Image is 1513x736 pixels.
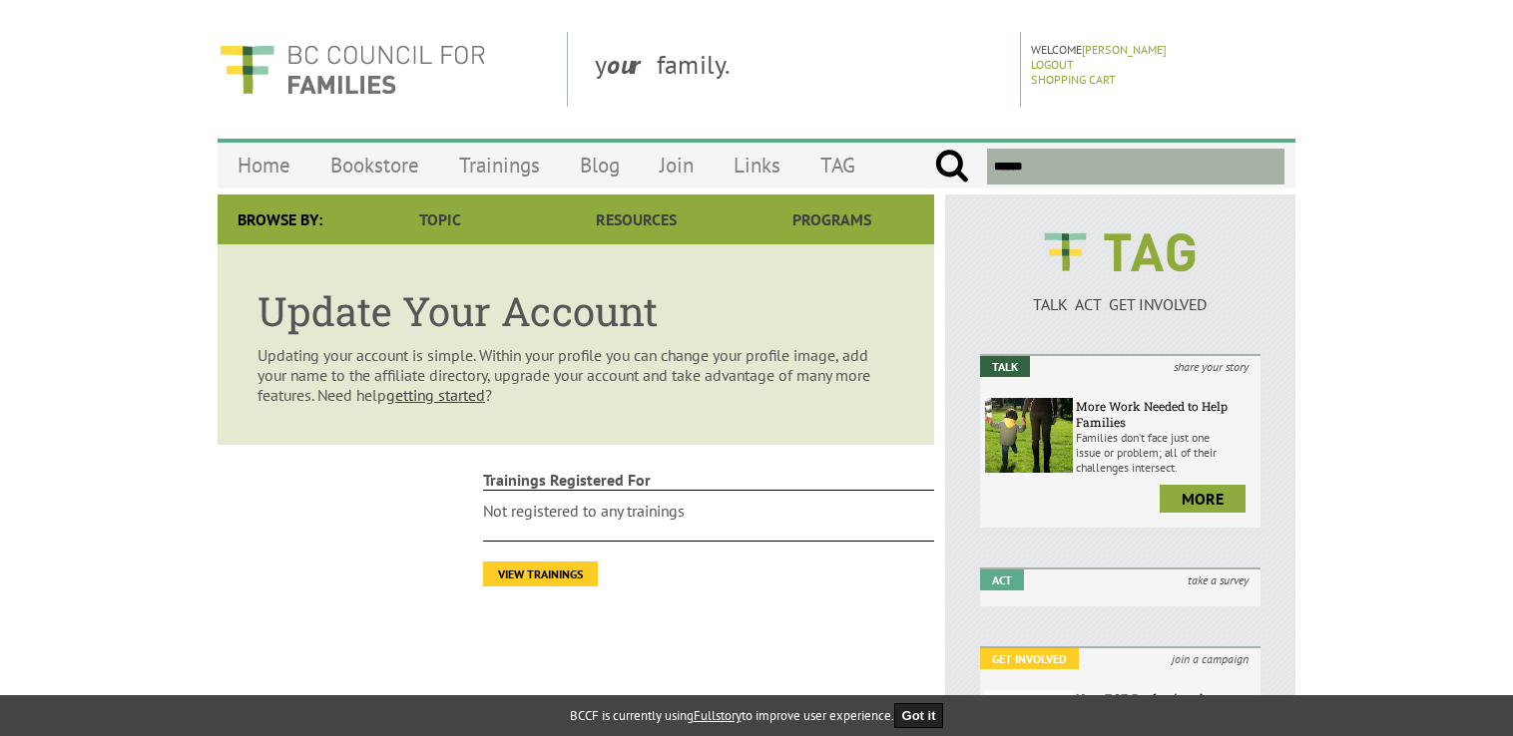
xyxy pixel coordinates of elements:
[538,194,734,244] a: Resources
[439,142,560,188] a: Trainings
[483,561,598,586] a: View Trainings
[483,501,935,542] li: Not registered to any trainings
[934,149,969,184] input: Submit
[1162,356,1261,377] i: share your story
[894,703,944,728] button: Got it
[579,32,1021,107] div: y family.
[218,32,487,107] img: BC Council for FAMILIES
[1030,214,1210,290] img: BCCF's TAG Logo
[640,142,714,188] a: Join
[218,244,934,445] article: Updating your account is simple. Within your profile you can change your profile image, add your ...
[980,274,1261,314] a: TALK ACT GET INVOLVED
[310,142,439,188] a: Bookstore
[386,385,485,405] a: getting started
[1076,398,1256,430] h6: More Work Needed to Help Families
[694,707,742,724] a: Fullstory
[1031,72,1116,87] a: Shopping Cart
[1160,485,1246,513] a: more
[1160,648,1261,669] i: join a campaign
[1031,42,1289,57] p: Welcome
[714,142,800,188] a: Links
[257,284,894,337] h1: Update Your Account
[607,48,657,81] strong: our
[1076,430,1256,475] p: Families don’t face just one issue or problem; all of their challenges intersect.
[980,356,1030,377] em: Talk
[1176,569,1261,590] i: take a survey
[1082,42,1167,57] a: [PERSON_NAME]
[1031,57,1074,72] a: Logout
[980,294,1261,314] p: TALK ACT GET INVOLVED
[342,194,538,244] a: Topic
[980,648,1079,669] em: Get Involved
[560,142,640,188] a: Blog
[800,142,875,188] a: TAG
[735,194,930,244] a: Programs
[980,569,1024,590] em: Act
[218,194,342,244] div: Browse By:
[483,470,935,491] strong: Trainings Registered For
[1076,690,1256,722] h6: New ECE Professional Development Bursaries
[218,142,310,188] a: Home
